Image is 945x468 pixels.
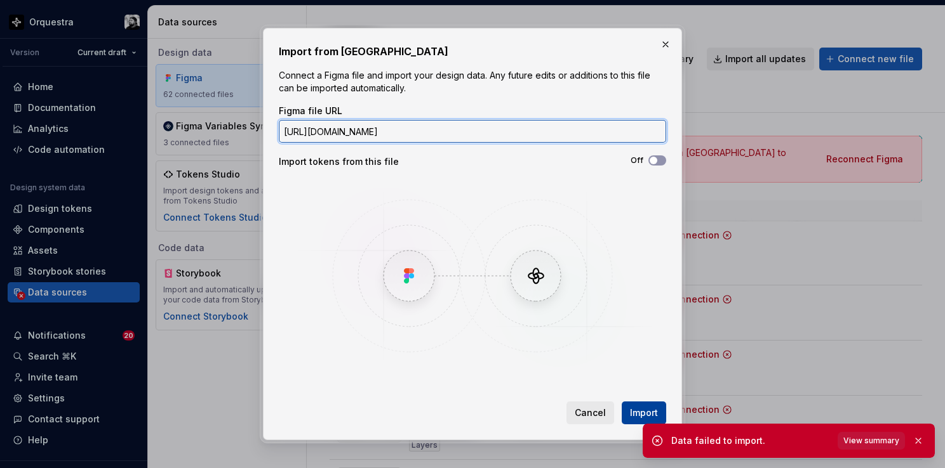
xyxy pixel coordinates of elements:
span: View summary [843,436,899,446]
label: Off [631,155,643,166]
button: Cancel [566,401,614,424]
div: Data failed to import. [671,434,830,447]
button: Import [622,401,666,424]
h2: Import from [GEOGRAPHIC_DATA] [279,44,666,59]
p: Connect a Figma file and import your design data. Any future edits or additions to this file can ... [279,69,666,94]
span: Cancel [575,406,606,419]
span: Import [630,406,658,419]
div: Import tokens from this file [279,155,473,168]
input: https://figma.com/file/... [279,120,666,143]
label: Figma file URL [279,105,342,117]
button: View summary [838,432,905,450]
